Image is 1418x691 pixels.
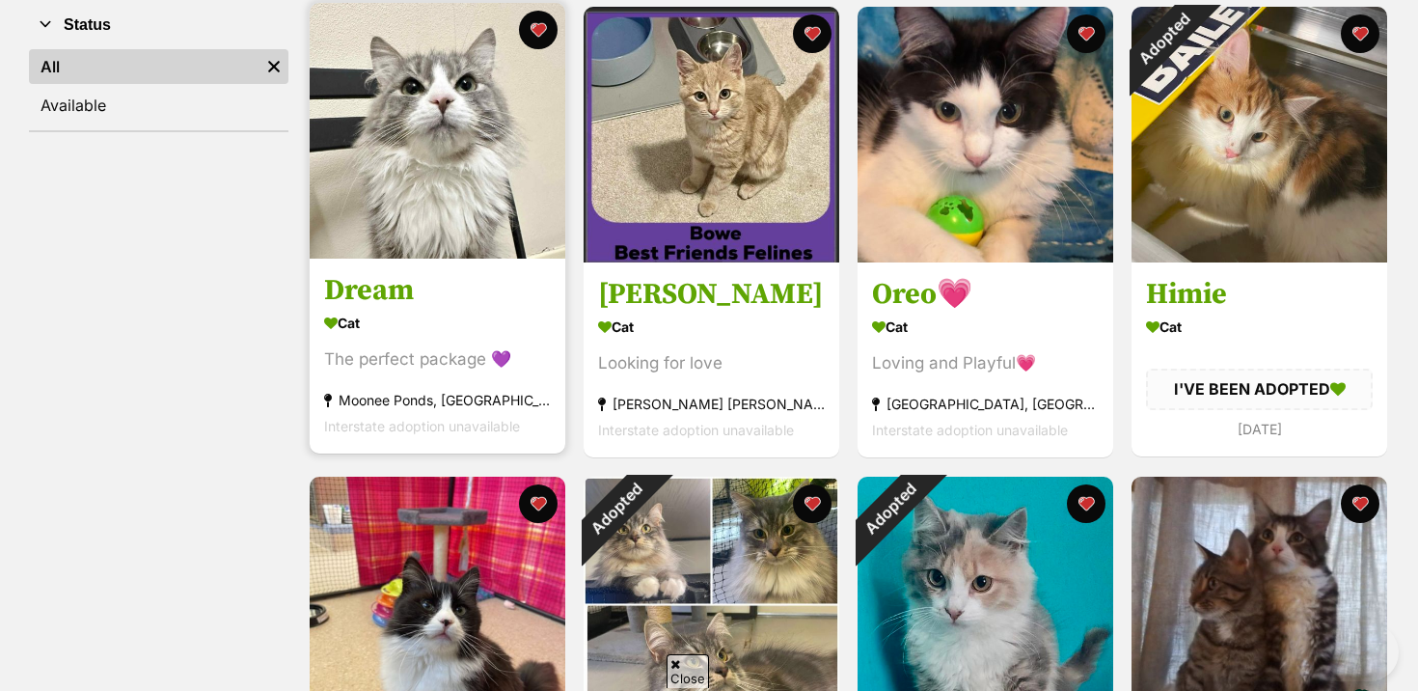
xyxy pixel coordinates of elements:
[519,11,558,49] button: favourite
[793,14,832,53] button: favourite
[872,277,1099,314] h3: Oreo💗
[310,3,565,259] img: Dream
[858,263,1113,458] a: Oreo💗 Cat Loving and Playful💗 [GEOGRAPHIC_DATA], [GEOGRAPHIC_DATA] Interstate adoption unavailabl...
[324,388,551,414] div: Moonee Ponds, [GEOGRAPHIC_DATA]
[598,423,794,439] span: Interstate adoption unavailable
[559,452,673,567] div: Adopted
[310,259,565,455] a: Dream Cat The perfect package 💜 Moonee Ponds, [GEOGRAPHIC_DATA] Interstate adoption unavailable f...
[667,654,709,688] span: Close
[858,7,1113,263] img: Oreo💗
[1341,484,1379,523] button: favourite
[1132,247,1387,266] a: Adopted
[259,49,288,84] a: Remove filter
[598,314,825,342] div: Cat
[1132,263,1387,456] a: Himie Cat I'VE BEEN ADOPTED [DATE] favourite
[584,7,839,263] img: Bowe
[1067,484,1105,523] button: favourite
[29,45,288,130] div: Status
[29,49,259,84] a: All
[1146,370,1373,410] div: I'VE BEEN ADOPTED
[1067,14,1105,53] button: favourite
[872,351,1099,377] div: Loving and Playful💗
[29,88,288,123] a: Available
[324,310,551,338] div: Cat
[519,484,558,523] button: favourite
[598,392,825,418] div: [PERSON_NAME] [PERSON_NAME], [GEOGRAPHIC_DATA]
[29,13,288,38] button: Status
[1132,7,1387,263] img: Himie
[1297,623,1399,681] iframe: Help Scout Beacon - Open
[872,423,1068,439] span: Interstate adoption unavailable
[584,263,839,458] a: [PERSON_NAME] Cat Looking for love [PERSON_NAME] [PERSON_NAME], [GEOGRAPHIC_DATA] Interstate adop...
[1341,14,1379,53] button: favourite
[598,351,825,377] div: Looking for love
[832,452,947,567] div: Adopted
[872,314,1099,342] div: Cat
[793,484,832,523] button: favourite
[872,392,1099,418] div: [GEOGRAPHIC_DATA], [GEOGRAPHIC_DATA]
[598,277,825,314] h3: [PERSON_NAME]
[324,273,551,310] h3: Dream
[1146,277,1373,314] h3: Himie
[324,347,551,373] div: The perfect package 💜
[1146,416,1373,442] div: [DATE]
[324,419,520,435] span: Interstate adoption unavailable
[1146,314,1373,342] div: Cat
